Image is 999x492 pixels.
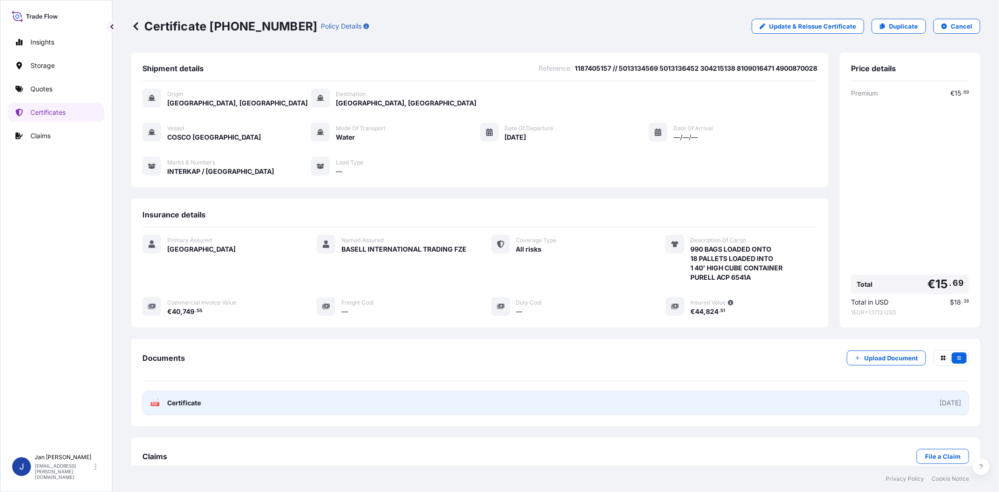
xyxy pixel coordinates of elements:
[516,307,523,316] span: —
[690,299,726,306] span: Insured Value
[962,91,963,94] span: .
[927,278,935,290] span: €
[336,98,476,108] span: [GEOGRAPHIC_DATA], [GEOGRAPHIC_DATA]
[963,91,969,94] span: 69
[30,131,51,141] p: Claims
[719,309,720,313] span: .
[152,403,158,406] text: PDF
[917,449,969,464] a: File a Claim
[30,37,54,47] p: Insights
[706,308,718,315] span: 824
[336,133,355,142] span: Water
[167,308,172,315] span: €
[769,22,856,31] p: Update & Reissue Certificate
[953,280,963,286] span: 69
[950,299,954,306] span: $
[949,280,952,286] span: .
[872,19,926,34] a: Duplicate
[954,299,961,306] span: 18
[167,159,215,166] span: Marks & Numbers
[35,454,93,461] p: Jan [PERSON_NAME]
[505,125,554,132] span: Date of Departure
[955,90,961,97] span: 15
[721,309,725,313] span: 51
[341,299,374,306] span: Freight Cost
[180,308,183,315] span: ,
[962,300,963,303] span: .
[851,64,896,73] span: Price details
[886,475,924,483] a: Privacy Policy
[341,307,348,316] span: —
[167,245,236,254] span: [GEOGRAPHIC_DATA]
[851,89,878,98] span: Premium
[851,298,888,307] span: Total in USD
[167,125,184,132] span: Vessel
[933,19,980,34] button: Cancel
[950,90,955,97] span: €
[847,350,926,365] button: Upload Document
[516,237,557,244] span: Coverage Type
[673,125,713,132] span: Date of Arrival
[341,237,384,244] span: Named Assured
[131,19,317,34] p: Certificate [PHONE_NUMBER]
[197,309,202,313] span: 55
[925,452,961,461] p: File a Claim
[167,90,183,98] span: Origin
[951,22,972,31] p: Cancel
[30,84,52,94] p: Quotes
[336,90,366,98] span: Destination
[8,127,104,145] a: Claims
[8,80,104,98] a: Quotes
[539,64,572,73] span: Reference :
[505,133,526,142] span: [DATE]
[516,245,542,254] span: All risks
[8,56,104,75] a: Storage
[167,398,201,408] span: Certificate
[864,353,918,363] p: Upload Document
[142,210,206,219] span: Insurance details
[516,299,542,306] span: Duty Cost
[341,245,466,254] span: BASELL INTERNATIONAL TRADING FZE
[8,103,104,122] a: Certificates
[935,278,948,290] span: 15
[889,22,918,31] p: Duplicate
[167,98,308,108] span: [GEOGRAPHIC_DATA], [GEOGRAPHIC_DATA]
[690,245,783,282] span: 990 BAGS LOADED ONTO 18 PALLETS LOADED INTO 1 40' HIGH CUBE CONTAINER PURELL ACP 6541A
[142,391,969,415] a: PDFCertificate[DATE]
[30,61,55,70] p: Storage
[30,108,66,117] p: Certificates
[690,237,746,244] span: Description Of Cargo
[142,464,292,474] span: No claims were submitted against this certificate .
[8,33,104,52] a: Insights
[142,64,204,73] span: Shipment details
[195,309,196,313] span: .
[19,462,24,471] span: J
[167,299,237,306] span: Commercial Invoice Value
[142,452,167,461] span: Claims
[183,308,194,315] span: 749
[336,125,385,132] span: Mode of Transport
[940,398,961,408] div: [DATE]
[142,353,185,363] span: Documents
[167,237,212,244] span: Primary Assured
[695,308,703,315] span: 44
[172,308,180,315] span: 40
[690,308,695,315] span: €
[857,280,873,289] span: Total
[673,133,698,142] span: —/—/—
[336,159,363,166] span: Load Type
[321,22,362,31] p: Policy Details
[35,463,93,480] p: [EMAIL_ADDRESS][PERSON_NAME][DOMAIN_NAME]
[575,64,817,73] span: 1187405157 // 5013134569 5013136452 304215138 8109016471 4900870028
[932,475,969,483] a: Cookie Notice
[851,309,969,316] span: 1 EUR = 1.1712 USD
[336,167,342,176] span: —
[167,167,274,176] span: INTERKAP / [GEOGRAPHIC_DATA]
[752,19,864,34] a: Update & Reissue Certificate
[963,300,969,303] span: 38
[167,133,261,142] span: COSCO [GEOGRAPHIC_DATA]
[703,308,706,315] span: ,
